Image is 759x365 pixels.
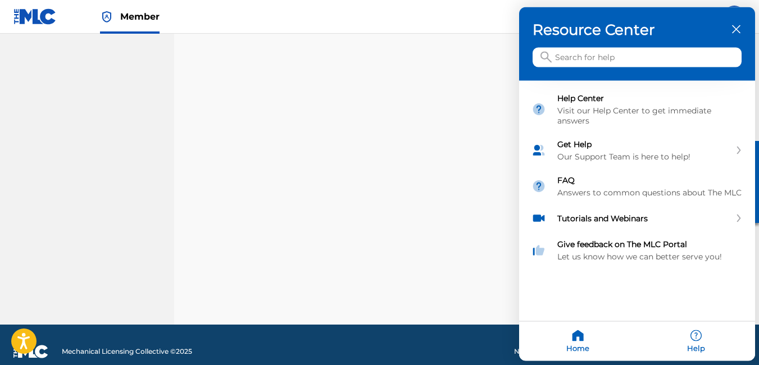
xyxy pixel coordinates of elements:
[533,21,742,39] h3: Resource Center
[519,204,755,232] div: Tutorials and Webinars
[519,133,755,168] div: Get Help
[531,211,546,226] img: module icon
[557,152,730,162] div: Our Support Team is here to help!
[735,147,742,154] svg: expand
[557,106,743,126] div: Visit our Help Center to get immediate answers
[637,322,755,361] div: Help
[519,86,755,133] div: Help Center
[531,243,546,258] img: module icon
[531,179,546,194] img: module icon
[557,239,743,249] div: Give feedback on The MLC Portal
[519,232,755,268] div: Give feedback on The MLC Portal
[533,48,742,67] input: Search for help
[519,81,755,268] div: Resource center home modules
[531,143,546,158] img: module icon
[557,213,730,223] div: Tutorials and Webinars
[531,102,546,117] img: module icon
[519,322,637,361] div: Home
[557,139,730,149] div: Get Help
[557,188,743,198] div: Answers to common questions about The MLC
[731,24,742,35] div: close resource center
[519,168,755,204] div: FAQ
[557,175,743,185] div: FAQ
[557,252,743,262] div: Let us know how we can better serve you!
[557,93,743,103] div: Help Center
[519,81,755,268] div: entering resource center home
[735,215,742,222] svg: expand
[540,52,552,63] svg: icon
